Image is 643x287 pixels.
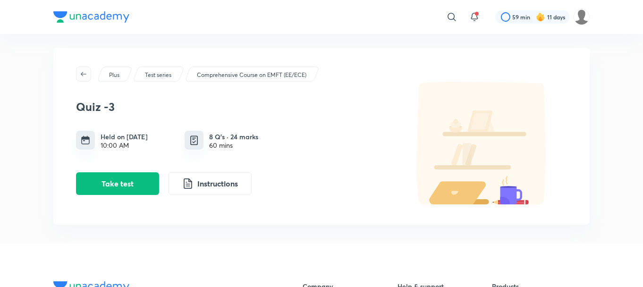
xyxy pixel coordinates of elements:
img: default [397,82,567,204]
h6: Held on [DATE] [101,132,148,142]
img: timing [81,135,90,145]
img: streak [536,12,545,22]
img: Divyanshu [574,9,590,25]
a: Plus [108,71,121,79]
p: Comprehensive Course on EMFT (EE/ECE) [197,71,306,79]
div: 10:00 AM [101,142,148,149]
img: instruction [182,178,194,189]
div: 60 mins [209,142,258,149]
h3: Quiz -3 [76,100,392,114]
h6: 8 Q’s · 24 marks [209,132,258,142]
button: Take test [76,172,159,195]
a: Test series [144,71,173,79]
p: Plus [109,71,119,79]
img: quiz info [188,135,200,146]
p: Test series [145,71,171,79]
a: Comprehensive Course on EMFT (EE/ECE) [195,71,308,79]
img: Company Logo [53,11,129,23]
button: Instructions [169,172,252,195]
